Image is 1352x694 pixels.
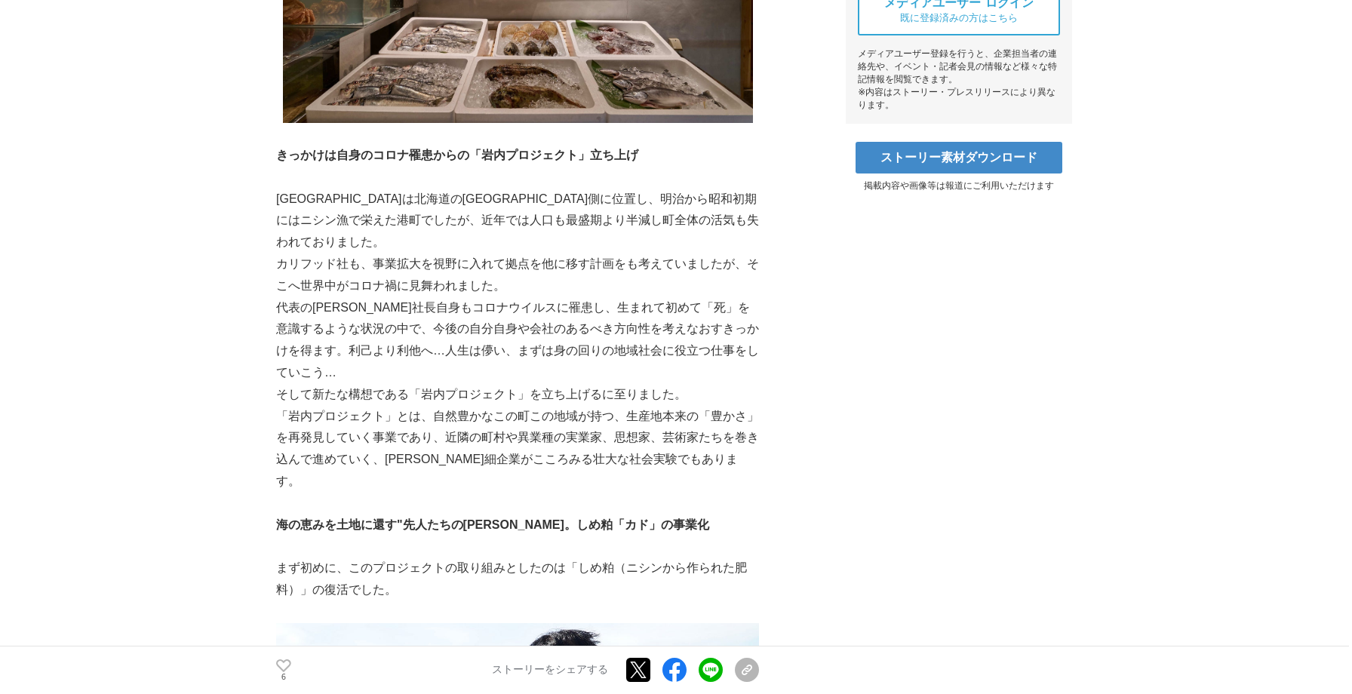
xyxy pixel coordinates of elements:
[276,189,759,253] p: [GEOGRAPHIC_DATA]は北海道の[GEOGRAPHIC_DATA]側に位置し、明治から昭和初期にはニシン漁で栄えた港町でしたが、近年では人口も最盛期より半減し町全体の活気も失われてお...
[276,557,759,601] p: まず初めに、このプロジェクトの取り組みとしたのは「しめ粕（ニシンから作られた肥料）」の復活でした。
[846,180,1072,192] p: 掲載内容や画像等は報道にご利用いただけます
[276,674,291,681] p: 6
[276,406,759,493] p: 「岩内プロジェクト」とは、自然豊かなこの町この地域が持つ、生産地本来の「豊かさ」を再発見していく事業であり、近隣の町村や異業種の実業家、思想家、芸術家たちを巻き込んで進めていく、[PERSON_...
[900,11,1018,25] span: 既に登録済みの方はこちら
[856,142,1062,173] a: ストーリー素材ダウンロード
[276,297,759,384] p: 代表の[PERSON_NAME]社長自身もコロナウイルスに罹患し、生まれて初めて「死」を意識するような状況の中で、今後の自分自身や会社のあるべき方向性を考えなおすきっかけを得ます。利己より利他へ...
[276,253,759,297] p: カリフッド社も、事業拡大を視野に入れて拠点を他に移す計画をも考えていましたが、そこへ世界中がコロナ禍に見舞われました。
[858,48,1060,112] div: メディアユーザー登録を行うと、企業担当者の連絡先や、イベント・記者会見の情報など様々な特記情報を閲覧できます。 ※内容はストーリー・プレスリリースにより異なります。
[492,664,608,677] p: ストーリーをシェアする
[276,149,638,161] strong: きっかけは自身のコロナ罹患からの「岩内プロジェクト」立ち上げ
[276,384,759,406] p: そして新たな構想である「岩内プロジェクト」を立ち上げるに至りました。
[276,518,709,531] strong: 海の恵みを土地に還す"先人たちの[PERSON_NAME]。しめ粕「カド」の事業化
